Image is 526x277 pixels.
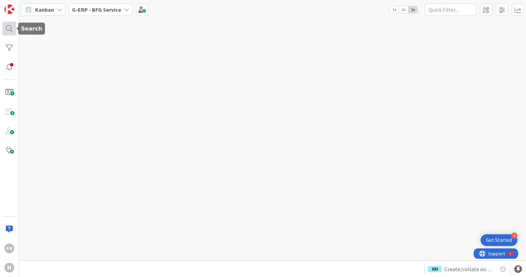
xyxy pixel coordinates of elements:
span: 1x [390,6,399,13]
span: Kanban [35,6,54,14]
h5: Search [21,25,42,32]
div: Open Get Started checklist, remaining modules: 4 [481,234,517,246]
div: Get Started [486,237,512,244]
div: 333 [428,266,442,272]
div: 1 [36,3,38,8]
span: Create/collate overview of Facility applications [444,265,493,273]
span: 2x [399,6,408,13]
div: H [4,263,14,273]
div: 4 [511,233,517,239]
img: Visit kanbanzone.com [4,4,14,14]
input: Quick Filter... [425,3,476,16]
span: 3x [408,6,418,13]
span: Support [14,1,31,9]
b: G-ERP - BFG Service [72,6,121,13]
div: PR [4,244,14,253]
